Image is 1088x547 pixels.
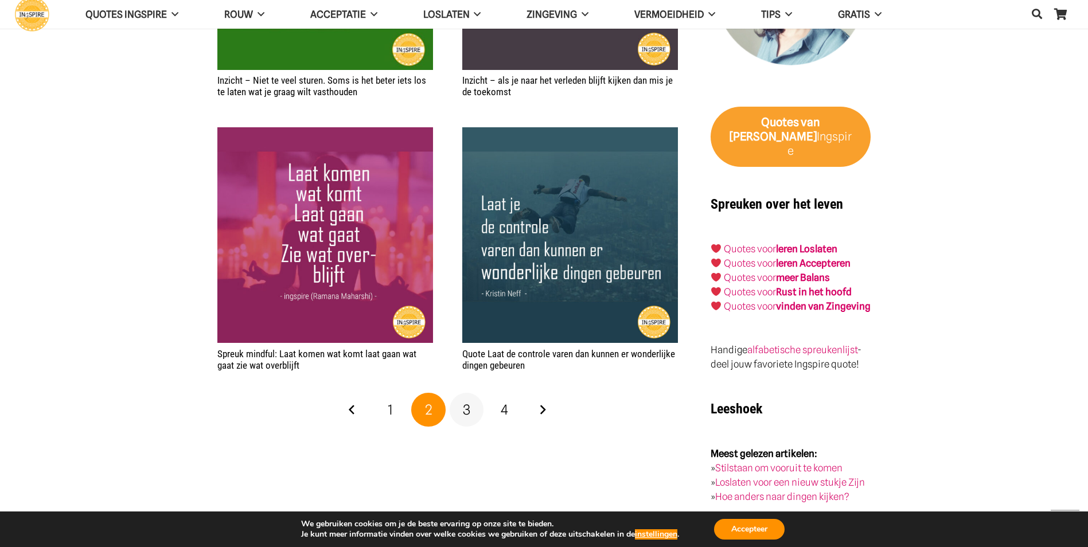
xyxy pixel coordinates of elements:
[776,300,871,312] strong: vinden van Zingeving
[715,476,865,488] a: Loslaten voor een nieuw stukje Zijn
[373,393,408,427] a: Pagina 1
[1051,510,1079,538] a: Terug naar top
[301,519,679,529] p: We gebruiken cookies om je de beste ervaring op onze site te bieden.
[301,529,679,540] p: Je kunt meer informatie vinden over welke cookies we gebruiken of deze uitschakelen in de .
[462,128,678,140] a: Quote Laat de controle varen dan kunnen er wonderlijke dingen gebeuren
[715,462,843,474] a: Stilstaan om vooruit te komen
[217,75,426,97] a: Inzicht – Niet te veel sturen. Soms is het beter iets los te laten wat je graag wilt vasthouden
[730,115,820,143] strong: van [PERSON_NAME]
[838,9,870,20] span: GRATIS
[711,287,721,296] img: ❤
[224,9,253,20] span: ROUW
[501,401,508,418] span: 4
[450,393,484,427] a: Pagina 3
[776,286,852,298] strong: Rust in het hoofd
[425,401,432,418] span: 2
[527,9,577,20] span: Zingeving
[310,9,366,20] span: Acceptatie
[217,128,433,140] a: Spreuk mindful: Laat komen wat komt laat gaan wat gaat zie wat overblijft
[761,9,781,20] span: TIPS
[724,243,776,255] a: Quotes voor
[1025,1,1048,28] a: Zoeken
[411,393,446,427] span: Pagina 2
[462,348,675,371] a: Quote Laat de controle varen dan kunnen er wonderlijke dingen gebeuren
[85,9,167,20] span: QUOTES INGSPIRE
[634,9,704,20] span: VERMOEIDHEID
[462,75,673,97] a: Inzicht – als je naar het verleden blijft kijken dan mis je de toekomst
[776,243,837,255] a: leren Loslaten
[711,343,871,372] p: Handige - deel jouw favoriete Ingspire quote!
[711,258,721,268] img: ❤
[724,272,830,283] a: Quotes voormeer Balans
[776,272,830,283] strong: meer Balans
[711,448,817,459] strong: Meest gelezen artikelen:
[488,393,522,427] a: Pagina 4
[711,401,762,417] strong: Leeshoek
[715,491,849,502] a: Hoe anders naar dingen kijken?
[711,107,871,167] a: Quotes van [PERSON_NAME]Ingspire
[711,244,721,253] img: ❤
[711,447,871,504] p: » » »
[724,300,871,312] a: Quotes voorvinden van Zingeving
[714,519,785,540] button: Accepteer
[388,401,393,418] span: 1
[776,257,851,269] a: leren Accepteren
[463,401,470,418] span: 3
[423,9,470,20] span: Loslaten
[217,348,416,371] a: Spreuk mindful: Laat komen wat komt laat gaan wat gaat zie wat overblijft
[711,272,721,282] img: ❤
[711,301,721,311] img: ❤
[635,529,677,540] button: instellingen
[747,344,857,355] a: alfabetische spreukenlijst
[724,286,852,298] a: Quotes voorRust in het hoofd
[462,127,678,343] img: Spreuk: Laat je de controle varen dan kunnen er wonderlijk dingen gebeuren
[711,196,843,212] strong: Spreuken over het leven
[217,127,433,343] img: Spreuk mindfulness: Laat komen wat komt laat gaan wat gaat zie wat overblijft - ingspire
[724,257,776,269] a: Quotes voor
[761,115,799,129] strong: Quotes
